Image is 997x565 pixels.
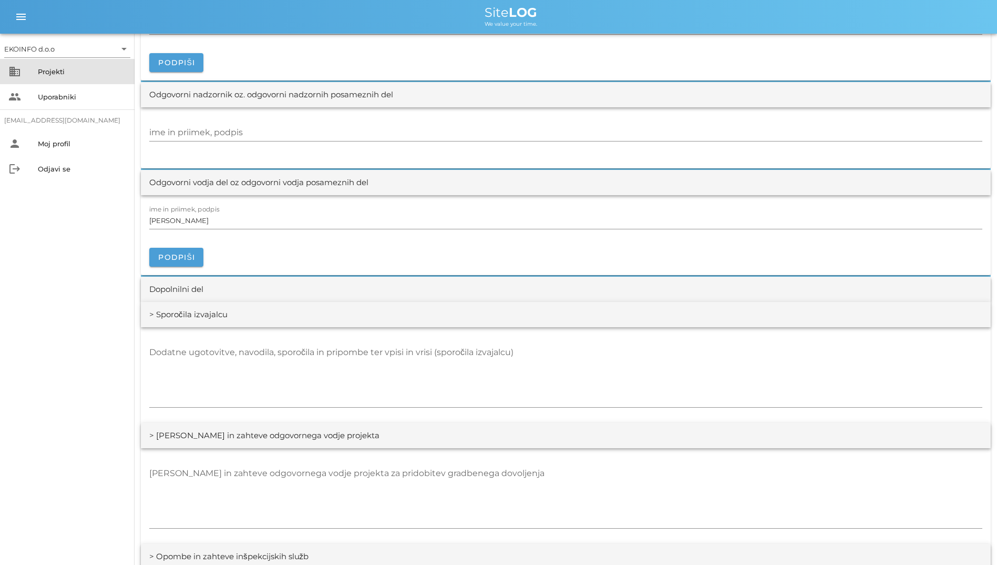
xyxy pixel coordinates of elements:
[4,44,55,54] div: EKOINFO d.o.o
[149,206,220,214] label: ime in priimek, podpis
[149,430,379,442] div: > [PERSON_NAME] in zahteve odgovornega vodje projekta
[8,65,21,78] i: business
[158,253,195,262] span: Podpiši
[38,93,126,101] div: Uporabniki
[847,451,997,565] iframe: Chat Widget
[847,451,997,565] div: Pripomoček za klepet
[38,165,126,173] div: Odjavi se
[149,89,393,101] div: Odgovorni nadzornik oz. odgovorni nadzornih posameznih del
[149,177,368,189] div: Odgovorni vodja del oz odgovorni vodja posameznih del
[38,67,126,76] div: Projekti
[485,5,537,20] span: Site
[118,43,130,55] i: arrow_drop_down
[149,284,203,296] div: Dopolnilni del
[149,309,228,321] div: > Sporočila izvajalcu
[15,11,27,23] i: menu
[8,90,21,103] i: people
[158,58,195,67] span: Podpiši
[149,53,203,72] button: Podpiši
[8,163,21,175] i: logout
[4,41,130,57] div: EKOINFO d.o.o
[8,137,21,150] i: person
[149,248,203,267] button: Podpiši
[485,21,537,27] span: We value your time.
[149,551,309,563] div: > Opombe in zahteve inšpekcijskih služb
[38,139,126,148] div: Moj profil
[509,5,537,20] b: LOG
